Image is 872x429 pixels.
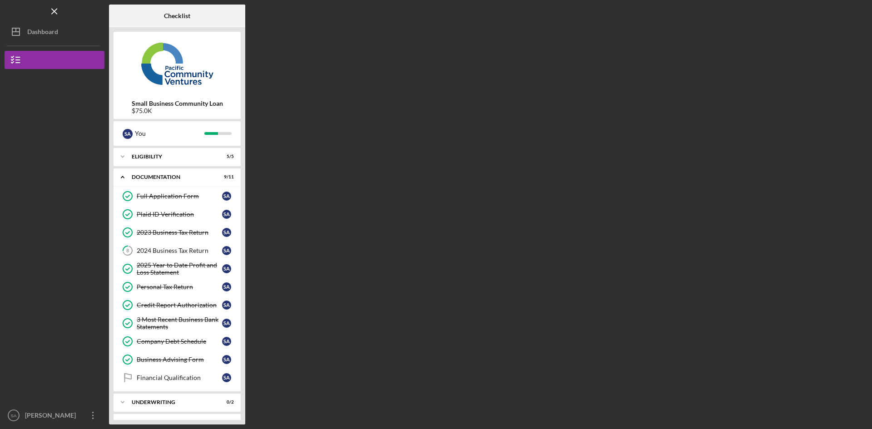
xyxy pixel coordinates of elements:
[222,282,231,291] div: S A
[137,374,222,381] div: Financial Qualification
[222,246,231,255] div: S A
[118,296,236,314] a: Credit Report AuthorizationSA
[123,129,133,139] div: S A
[137,283,222,291] div: Personal Tax Return
[222,319,231,328] div: S A
[137,316,222,330] div: 3 Most Recent Business Bank Statements
[137,338,222,345] div: Company Debt Schedule
[118,223,236,242] a: 2023 Business Tax ReturnSA
[118,205,236,223] a: Plaid ID VerificationSA
[132,107,223,114] div: $75.0K
[118,242,236,260] a: 82024 Business Tax ReturnSA
[114,36,241,91] img: Product logo
[137,229,222,236] div: 2023 Business Tax Return
[164,12,190,20] b: Checklist
[222,337,231,346] div: S A
[23,406,82,427] div: [PERSON_NAME]
[118,369,236,387] a: Financial QualificationSA
[132,399,211,405] div: Underwriting
[118,350,236,369] a: Business Advising FormSA
[222,264,231,273] div: S A
[137,247,222,254] div: 2024 Business Tax Return
[222,228,231,237] div: S A
[118,187,236,205] a: Full Application FormSA
[137,301,222,309] div: Credit Report Authorization
[5,406,104,424] button: SA[PERSON_NAME]
[222,192,231,201] div: S A
[27,23,58,43] div: Dashboard
[135,126,204,141] div: You
[222,301,231,310] div: S A
[118,278,236,296] a: Personal Tax ReturnSA
[118,314,236,332] a: 3 Most Recent Business Bank StatementsSA
[132,100,223,107] b: Small Business Community Loan
[218,174,234,180] div: 9 / 11
[218,154,234,159] div: 5 / 5
[222,355,231,364] div: S A
[222,373,231,382] div: S A
[218,399,234,405] div: 0 / 2
[137,192,222,200] div: Full Application Form
[11,413,17,418] text: SA
[132,174,211,180] div: Documentation
[137,261,222,276] div: 2025 Year to Date Profit and Loss Statement
[137,356,222,363] div: Business Advising Form
[137,211,222,218] div: Plaid ID Verification
[132,154,211,159] div: Eligibility
[118,332,236,350] a: Company Debt ScheduleSA
[222,210,231,219] div: S A
[126,248,129,254] tspan: 8
[118,260,236,278] a: 2025 Year to Date Profit and Loss StatementSA
[5,23,104,41] button: Dashboard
